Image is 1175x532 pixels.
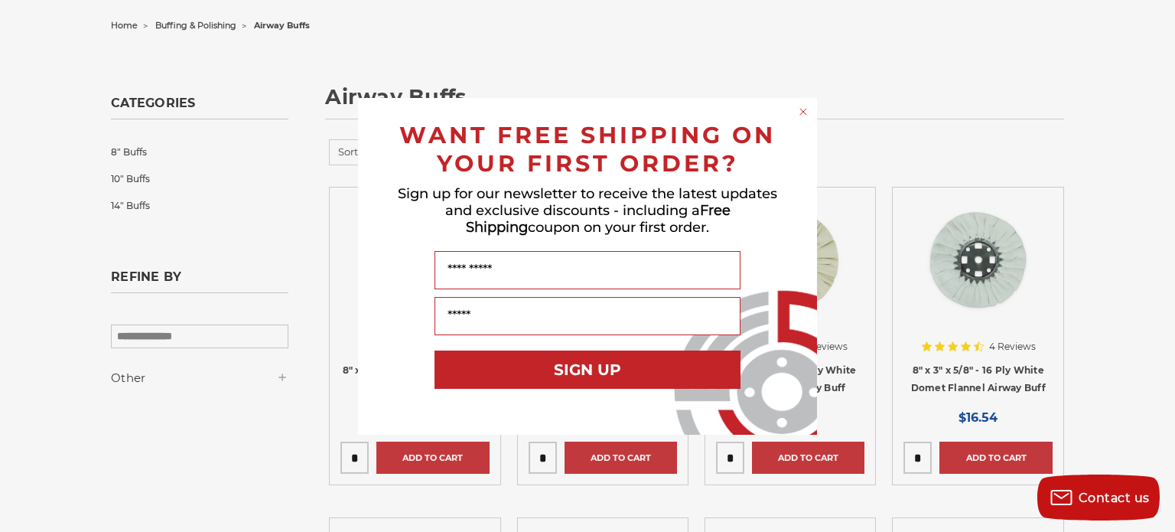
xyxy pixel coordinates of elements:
[399,121,776,178] span: WANT FREE SHIPPING ON YOUR FIRST ORDER?
[466,202,731,236] span: Free Shipping
[398,185,777,236] span: Sign up for our newsletter to receive the latest updates and exclusive discounts - including a co...
[796,104,811,119] button: Close dialog
[435,351,740,389] button: SIGN UP
[1037,475,1160,521] button: Contact us
[1079,491,1150,505] span: Contact us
